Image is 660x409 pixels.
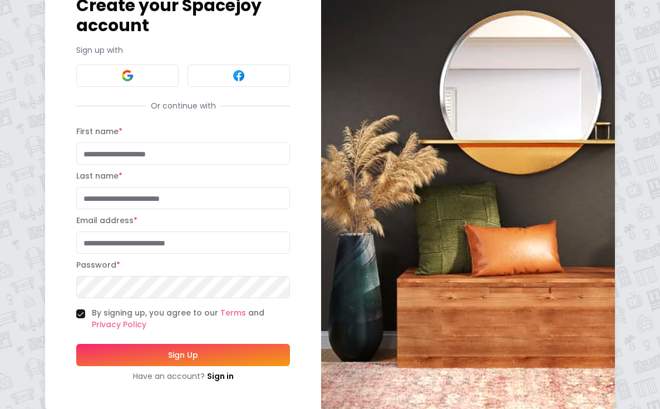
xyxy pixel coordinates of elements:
[76,215,137,226] label: Email address
[146,100,220,111] span: Or continue with
[76,126,122,137] label: First name
[76,45,290,56] p: Sign up with
[92,319,146,330] a: Privacy Policy
[76,259,120,270] label: Password
[76,371,290,382] div: Have an account?
[207,371,234,382] a: Sign in
[220,307,246,318] a: Terms
[76,344,290,366] button: Sign Up
[92,307,290,331] label: By signing up, you agree to our and
[121,69,134,82] img: Google signin
[76,170,122,181] label: Last name
[232,69,245,82] img: Facebook signin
